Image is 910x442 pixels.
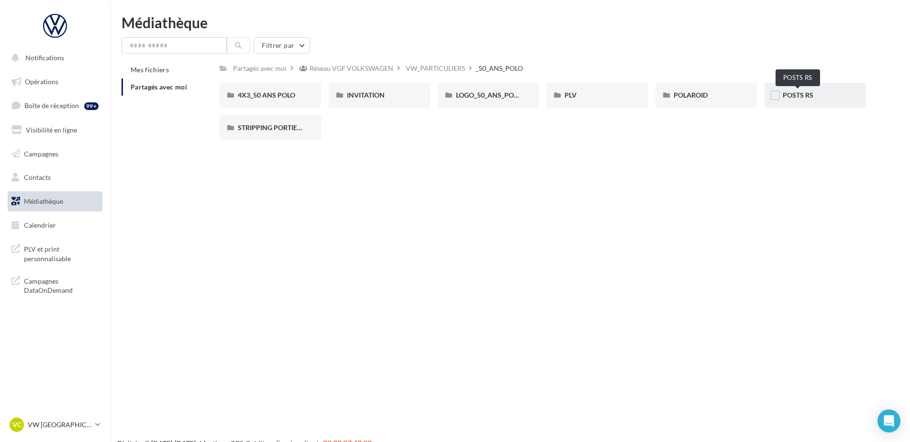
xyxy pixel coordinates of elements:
[24,221,56,229] span: Calendrier
[254,37,310,54] button: Filtrer par
[6,271,104,299] a: Campagnes DataOnDemand
[8,416,102,434] a: VC VW [GEOGRAPHIC_DATA]
[456,91,522,99] span: LOGO_50_ANS_POLO
[25,77,58,86] span: Opérations
[12,420,22,430] span: VC
[24,173,51,181] span: Contacts
[6,72,104,92] a: Opérations
[310,64,393,73] div: Réseau VGF VOLKSWAGEN
[24,275,99,295] span: Campagnes DataOnDemand
[6,48,100,68] button: Notifications
[6,95,104,116] a: Boîte de réception99+
[347,91,385,99] span: INVITATION
[6,144,104,164] a: Campagnes
[238,91,295,99] span: 4X3_50 ANS POLO
[24,243,99,263] span: PLV et print personnalisable
[131,83,187,91] span: Partagés avec moi
[131,66,169,74] span: Mes fichiers
[28,420,91,430] p: VW [GEOGRAPHIC_DATA]
[877,409,900,432] div: Open Intercom Messenger
[24,197,63,205] span: Médiathèque
[238,123,305,132] span: STRIPPING PORTIERE
[6,167,104,188] a: Contacts
[24,101,79,110] span: Boîte de réception
[6,215,104,235] a: Calendrier
[6,191,104,211] a: Médiathèque
[24,149,58,157] span: Campagnes
[783,91,813,99] span: POSTS RS
[6,120,104,140] a: Visibilité en ligne
[26,126,77,134] span: Visibilité en ligne
[565,91,577,99] span: PLV
[776,69,820,86] div: POSTS RS
[84,102,99,110] div: 99+
[406,64,465,73] div: VW_PARTICULIERS
[233,64,287,73] div: Partagés avec moi
[25,54,64,62] span: Notifications
[476,64,523,73] div: _50_ANS_POLO
[674,91,708,99] span: POLAROID
[6,239,104,267] a: PLV et print personnalisable
[122,15,899,30] div: Médiathèque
